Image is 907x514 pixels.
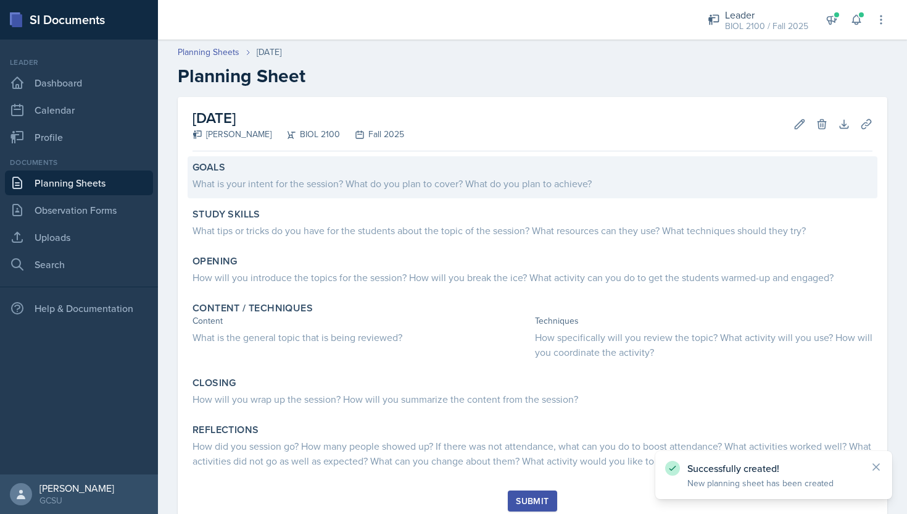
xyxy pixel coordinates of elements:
a: Dashboard [5,70,153,95]
a: Calendar [5,98,153,122]
div: BIOL 2100 / Fall 2025 [725,20,808,33]
a: Planning Sheets [5,171,153,195]
p: New planning sheet has been created [687,477,860,489]
div: Content [193,314,530,327]
label: Goals [193,161,225,174]
div: Techniques [535,314,872,327]
h2: [DATE] [193,107,404,129]
a: Planning Sheets [178,46,239,59]
div: How will you introduce the topics for the session? How will you break the ice? What activity can ... [193,270,872,285]
div: How did you session go? How many people showed up? If there was not attendance, what can you do t... [193,439,872,468]
div: What tips or tricks do you have for the students about the topic of the session? What resources c... [193,223,872,238]
div: How specifically will you review the topic? What activity will you use? How will you coordinate t... [535,330,872,360]
label: Study Skills [193,208,260,221]
a: Profile [5,125,153,150]
label: Content / Techniques [193,302,313,314]
div: Documents [5,157,153,168]
a: Search [5,252,153,277]
div: Leader [725,7,808,22]
label: Closing [193,377,236,389]
h2: Planning Sheet [178,65,887,87]
label: Opening [193,255,238,268]
label: Reflections [193,424,259,436]
a: Observation Forms [5,198,153,222]
div: GCSU [39,494,114,507]
div: BIOL 2100 [271,128,340,141]
div: [PERSON_NAME] [193,128,271,141]
div: [DATE] [257,46,281,59]
div: Leader [5,57,153,68]
button: Submit [508,491,557,512]
div: Fall 2025 [340,128,404,141]
div: What is your intent for the session? What do you plan to cover? What do you plan to achieve? [193,176,872,191]
p: Successfully created! [687,462,860,474]
div: Help & Documentation [5,296,153,321]
div: What is the general topic that is being reviewed? [193,330,530,345]
div: [PERSON_NAME] [39,482,114,494]
div: Submit [516,496,549,506]
a: Uploads [5,225,153,250]
div: How will you wrap up the session? How will you summarize the content from the session? [193,392,872,407]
